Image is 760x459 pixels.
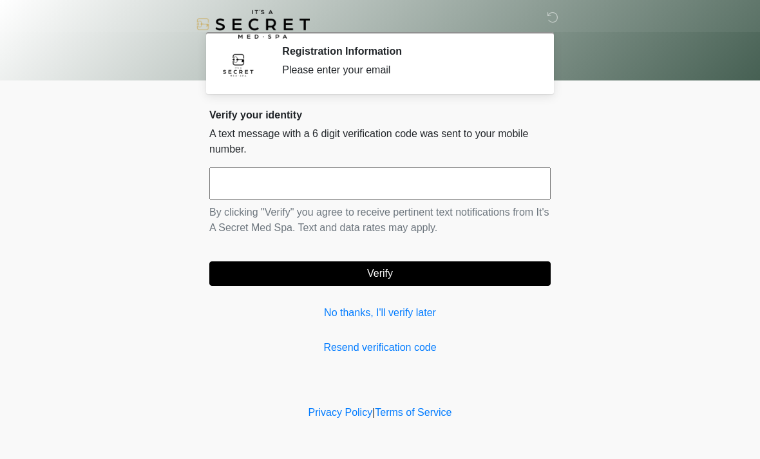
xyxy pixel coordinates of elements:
[209,205,551,236] p: By clicking "Verify" you agree to receive pertinent text notifications from It's A Secret Med Spa...
[282,62,531,78] div: Please enter your email
[209,305,551,321] a: No thanks, I'll verify later
[309,407,373,418] a: Privacy Policy
[282,45,531,57] h2: Registration Information
[372,407,375,418] a: |
[219,45,258,84] img: Agent Avatar
[209,126,551,157] p: A text message with a 6 digit verification code was sent to your mobile number.
[209,261,551,286] button: Verify
[209,109,551,121] h2: Verify your identity
[375,407,451,418] a: Terms of Service
[209,340,551,355] a: Resend verification code
[196,10,310,39] img: It's A Secret Med Spa Logo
